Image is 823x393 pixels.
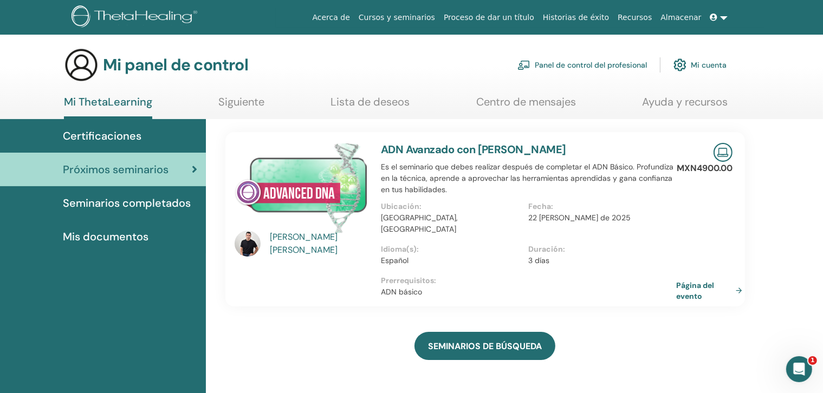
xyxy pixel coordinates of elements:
[308,8,354,28] a: Acerca de
[63,230,148,244] font: Mis documentos
[381,287,422,297] font: ADN básico
[660,13,701,22] font: Almacenar
[434,276,436,285] font: :
[381,213,458,234] font: [GEOGRAPHIC_DATA], [GEOGRAPHIC_DATA]
[677,162,733,174] font: MXN4900.00
[419,201,422,211] font: :
[381,201,419,211] font: Ubicación
[64,95,152,119] a: Mi ThetaLearning
[676,280,747,301] a: Página del evento
[331,95,410,116] a: Lista de deseos
[563,244,565,254] font: :
[714,143,733,162] img: Seminario en línea en vivo
[64,48,99,82] img: generic-user-icon.jpg
[673,53,727,77] a: Mi cuenta
[218,95,264,116] a: Siguiente
[270,231,338,243] font: [PERSON_NAME]
[539,8,613,28] a: Historias de éxito
[476,95,576,116] a: Centro de mensajes
[535,61,647,70] font: Panel de control del profesional
[476,95,576,109] font: Centro de mensajes
[381,244,417,254] font: Idioma(s)
[543,13,609,22] font: Historias de éxito
[786,356,812,382] iframe: Chat en vivo de Intercom
[270,231,370,257] a: [PERSON_NAME] [PERSON_NAME]
[642,95,728,116] a: Ayuda y recursos
[63,162,169,176] font: Próximos seminarios
[359,13,435,22] font: Cursos y seminarios
[656,8,705,28] a: Almacenar
[63,196,191,210] font: Seminarios completados
[428,340,542,352] font: SEMINARIOS DE BÚSQUEDA
[673,56,686,74] img: cog.svg
[381,276,434,285] font: Prerrequisitos
[103,54,248,75] font: Mi panel de control
[63,129,141,143] font: Certificaciones
[354,8,439,28] a: Cursos y seminarios
[528,256,549,265] font: 3 días
[528,201,551,211] font: Fecha
[72,5,201,30] img: logo.png
[618,13,652,22] font: Recursos
[331,95,410,109] font: Lista de deseos
[235,143,368,234] img: ADN avanzado
[218,95,264,109] font: Siguiente
[528,213,631,222] font: 22 [PERSON_NAME] de 2025
[381,142,566,156] a: ADN Avanzado con [PERSON_NAME]
[517,60,530,70] img: chalkboard-teacher.svg
[691,61,727,70] font: Mi cuenta
[642,95,728,109] font: Ayuda y recursos
[613,8,656,28] a: Recursos
[381,162,673,194] font: Es el seminario que debes realizar después de completar el ADN Básico. Profundiza en la técnica, ...
[270,244,338,256] font: [PERSON_NAME]
[439,8,539,28] a: Proceso de dar un título
[528,244,563,254] font: Duración
[417,244,419,254] font: :
[676,281,714,301] font: Página del evento
[517,53,647,77] a: Panel de control del profesional
[235,231,261,257] img: default.jpg
[811,357,815,364] font: 1
[64,95,152,109] font: Mi ThetaLearning
[313,13,350,22] font: Acerca de
[551,201,553,211] font: :
[414,332,555,360] a: SEMINARIOS DE BÚSQUEDA
[444,13,534,22] font: Proceso de dar un título
[381,256,409,265] font: Español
